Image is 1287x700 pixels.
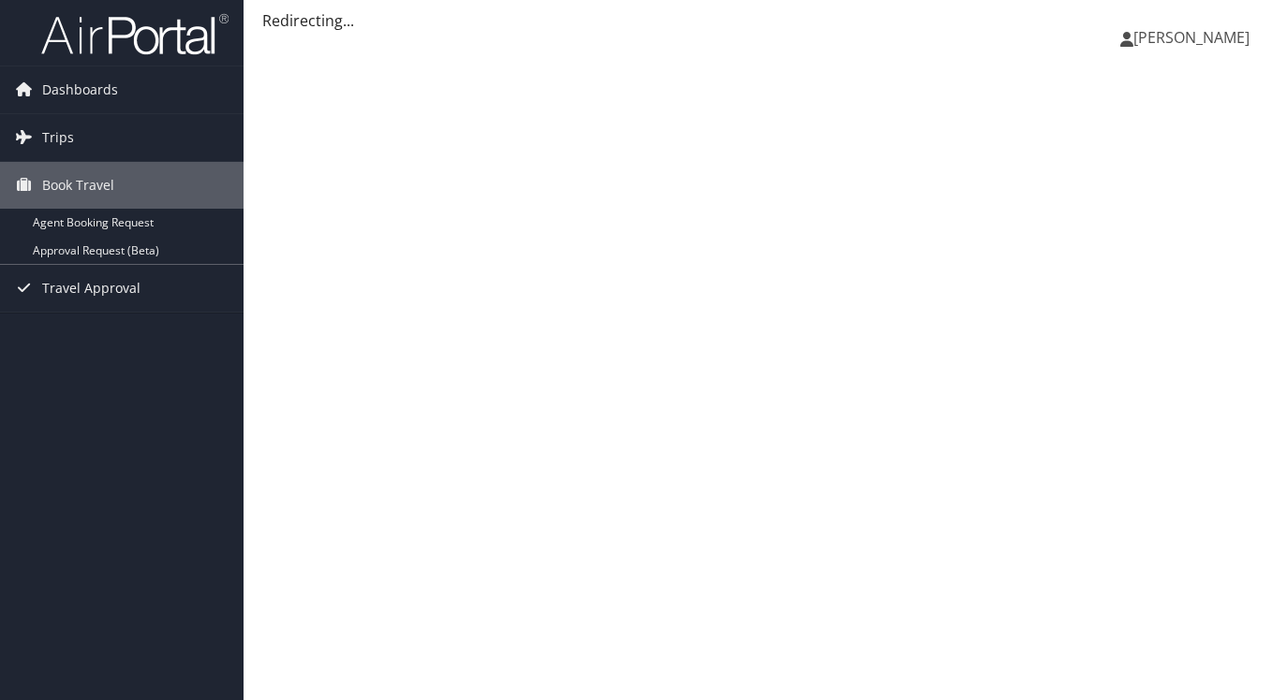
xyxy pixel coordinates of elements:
span: Travel Approval [42,265,141,312]
img: airportal-logo.png [41,12,229,56]
span: [PERSON_NAME] [1133,27,1250,48]
a: [PERSON_NAME] [1120,9,1268,66]
span: Book Travel [42,162,114,209]
span: Trips [42,114,74,161]
div: Redirecting... [262,9,1268,32]
span: Dashboards [42,66,118,113]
